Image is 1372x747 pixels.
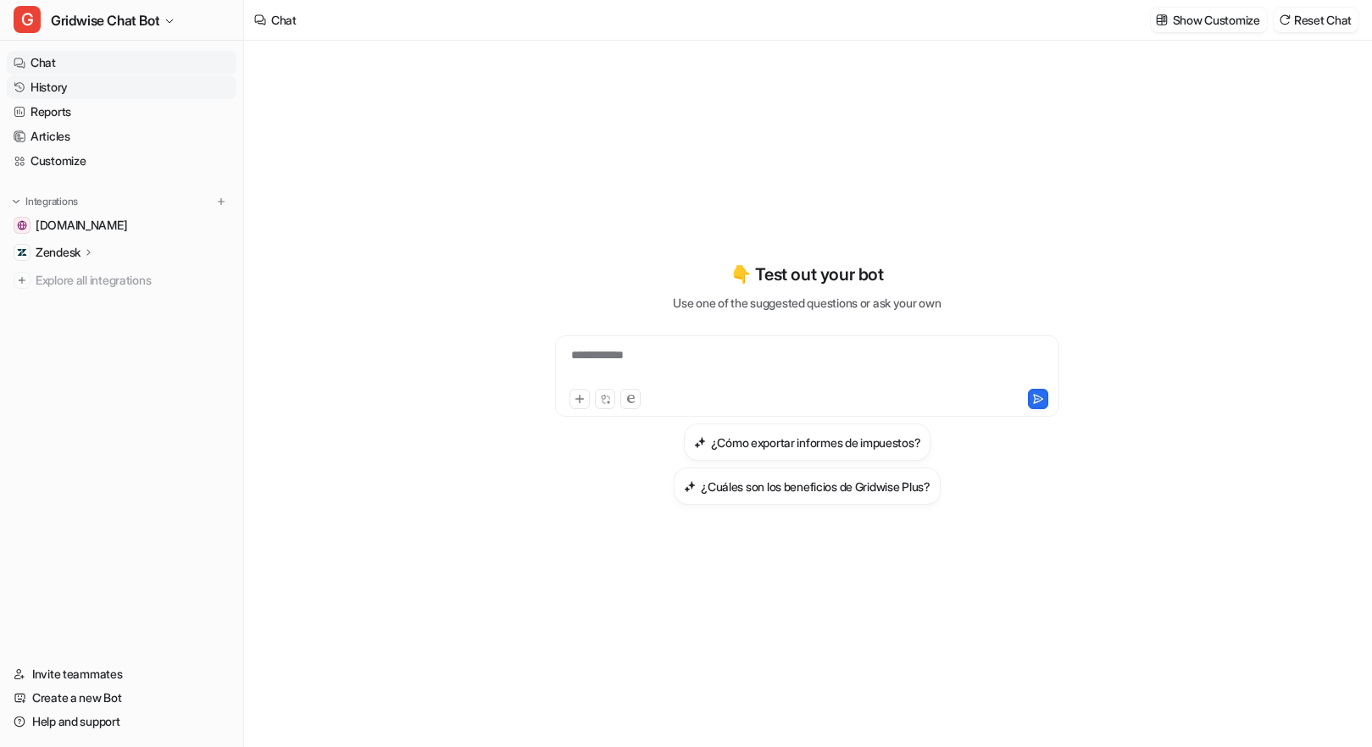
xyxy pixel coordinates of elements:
[1151,8,1267,32] button: Show Customize
[7,662,236,686] a: Invite teammates
[684,480,696,493] img: ¿Cuáles son los beneficios de Gridwise Plus?
[7,75,236,99] a: History
[7,686,236,710] a: Create a new Bot
[1173,11,1260,29] p: Show Customize
[36,217,127,234] span: [DOMAIN_NAME]
[684,423,931,461] button: ¿Cómo exportar informes de impuestos?¿Cómo exportar informes de impuestos?
[7,193,83,210] button: Integrations
[215,196,227,207] img: menu_add.svg
[701,478,930,495] h3: ¿Cuáles son los beneficios de Gridwise Plus?
[730,262,883,287] p: 👇 Test out your bot
[271,11,297,29] div: Chat
[14,6,41,33] span: G
[673,294,941,312] p: Use one of the suggested questions or ask your own
[694,436,706,449] img: ¿Cómo exportar informes de impuestos?
[7,213,236,237] a: gridwise.io[DOMAIN_NAME]
[7,125,236,148] a: Articles
[36,267,230,294] span: Explore all integrations
[25,195,78,208] p: Integrations
[51,8,159,32] span: Gridwise Chat Bot
[36,244,81,261] p: Zendesk
[1279,14,1291,26] img: reset
[7,268,236,292] a: Explore all integrations
[7,51,236,75] a: Chat
[7,149,236,173] a: Customize
[1274,8,1358,32] button: Reset Chat
[14,272,31,289] img: explore all integrations
[711,434,921,451] h3: ¿Cómo exportar informes de impuestos?
[7,710,236,733] a: Help and support
[17,220,27,230] img: gridwise.io
[17,247,27,257] img: Zendesk
[674,468,941,505] button: ¿Cuáles son los beneficios de Gridwise Plus?¿Cuáles son los beneficios de Gridwise Plus?
[10,196,22,207] img: expand menu
[1156,14,1168,26] img: customize
[7,100,236,124] a: Reports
